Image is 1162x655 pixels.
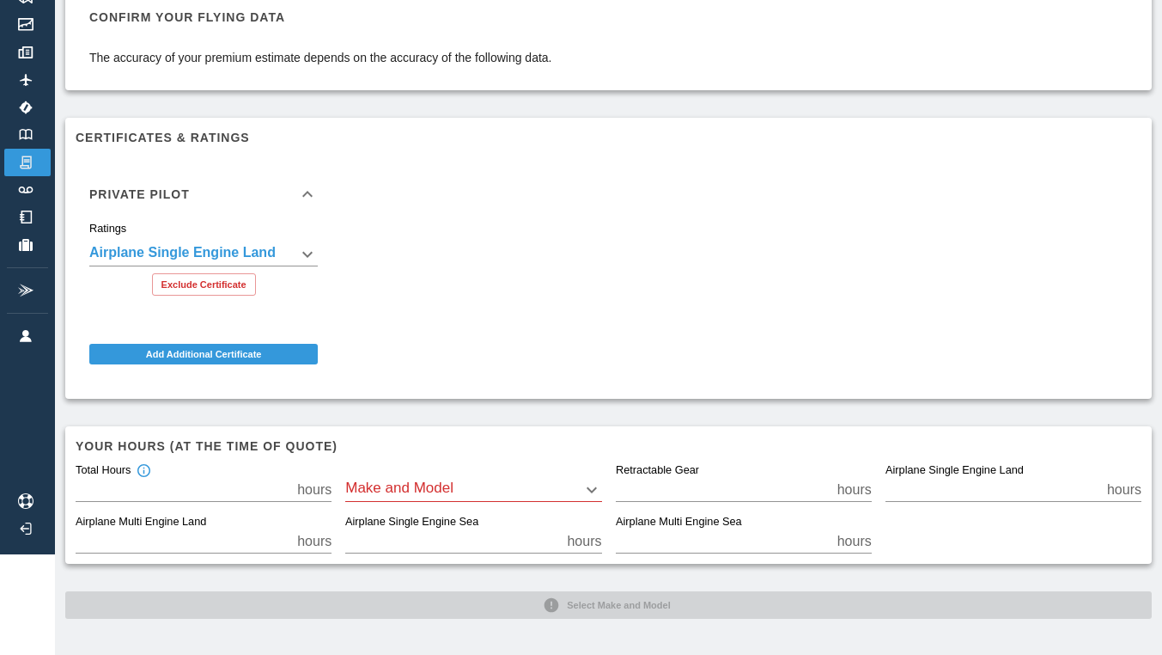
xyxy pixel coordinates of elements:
label: Airplane Single Engine Sea [345,515,478,530]
label: Airplane Multi Engine Land [76,515,206,530]
h6: Private Pilot [89,188,190,200]
div: Private Pilot [76,167,332,222]
label: Retractable Gear [616,463,699,479]
p: hours [837,531,872,552]
p: hours [297,480,332,500]
label: Ratings [89,221,126,236]
label: Airplane Single Engine Land [885,463,1024,479]
h6: Your hours (at the time of quote) [76,437,1141,456]
p: hours [837,480,872,500]
label: Airplane Multi Engine Sea [616,515,742,530]
button: Exclude Certificate [152,273,256,296]
div: Airplane Single Engine Land [89,242,318,266]
button: Add Additional Certificate [89,344,318,364]
svg: Total hours in fixed-wing aircraft [136,463,151,479]
p: The accuracy of your premium estimate depends on the accuracy of the following data. [89,49,552,66]
div: Total Hours [76,463,151,479]
p: hours [297,531,332,552]
h6: Confirm your flying data [89,8,552,27]
h6: Certificates & Ratings [76,128,1141,147]
p: hours [567,531,601,552]
div: Private Pilot [76,222,332,309]
p: hours [1107,480,1141,500]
